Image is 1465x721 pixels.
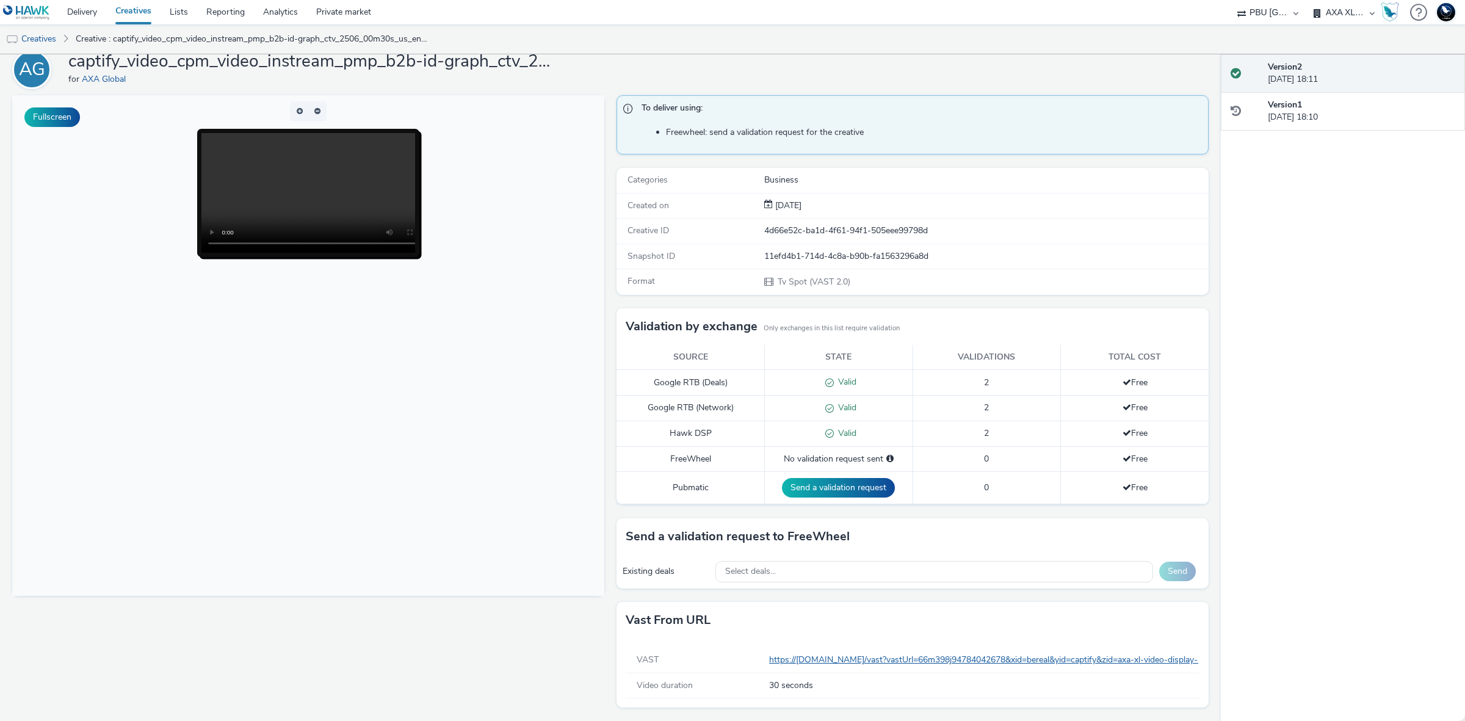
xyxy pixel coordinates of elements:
[782,478,895,498] button: Send a validation request
[769,679,1195,692] span: 30 seconds
[1123,482,1148,493] span: Free
[984,427,989,439] span: 2
[834,427,856,439] span: Valid
[886,453,894,465] div: Please select a deal below and click on Send to send a validation request to FreeWheel.
[68,73,82,85] span: for
[1381,2,1404,22] a: Hawk Academy
[1268,61,1455,86] div: [DATE] 18:11
[3,5,50,20] img: undefined Logo
[617,421,765,447] td: Hawk DSP
[68,50,557,73] h1: captify_video_cpm_video_instream_pmp_b2b-id-graph_ctv_2506_00m30s_us_en_awareness_video-cyber-xl_...
[24,107,80,127] button: Fullscreen
[773,200,801,211] span: [DATE]
[617,446,765,471] td: FreeWheel
[642,102,1196,118] span: To deliver using:
[70,24,436,54] a: Creative : captify_video_cpm_video_instream_pmp_b2b-id-graph_ctv_2506_00m30s_us_en_awareness_vide...
[776,276,850,288] span: Tv Spot (VAST 2.0)
[628,225,669,236] span: Creative ID
[1123,402,1148,413] span: Free
[617,472,765,504] td: Pubmatic
[637,679,693,691] span: Video duration
[617,396,765,421] td: Google RTB (Network)
[834,376,856,388] span: Valid
[1123,453,1148,465] span: Free
[771,453,906,465] div: No validation request sent
[1268,99,1455,124] div: [DATE] 18:10
[626,317,758,336] h3: Validation by exchange
[628,275,655,287] span: Format
[623,565,709,578] div: Existing deals
[626,527,850,546] h3: Send a validation request to FreeWheel
[984,453,989,465] span: 0
[764,250,1207,263] div: 11efd4b1-714d-4c8a-b90b-fa1563296a8d
[1159,562,1196,581] button: Send
[19,53,45,87] div: AG
[628,200,669,211] span: Created on
[666,126,1202,139] li: Freewheel: send a validation request for the creative
[765,345,913,370] th: State
[628,250,675,262] span: Snapshot ID
[1123,377,1148,388] span: Free
[984,482,989,493] span: 0
[1061,345,1209,370] th: Total cost
[764,174,1207,186] div: Business
[984,402,989,413] span: 2
[1437,3,1455,21] img: Support Hawk
[764,225,1207,237] div: 4d66e52c-ba1d-4f61-94f1-505eee99798d
[984,377,989,388] span: 2
[834,402,856,413] span: Valid
[1381,2,1399,22] img: Hawk Academy
[725,567,776,577] span: Select deals...
[617,345,765,370] th: Source
[626,611,711,629] h3: Vast from URL
[913,345,1061,370] th: Validations
[773,200,801,212] div: Creation 10 June 2025, 18:10
[637,654,659,665] span: VAST
[628,174,668,186] span: Categories
[1123,427,1148,439] span: Free
[6,34,18,46] img: tv
[12,63,56,75] a: AG
[1268,61,1302,73] strong: Version 2
[1268,99,1302,111] strong: Version 1
[764,324,900,333] small: Only exchanges in this list require validation
[617,370,765,396] td: Google RTB (Deals)
[82,73,131,85] a: AXA Global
